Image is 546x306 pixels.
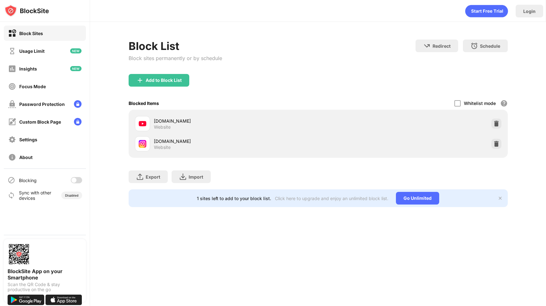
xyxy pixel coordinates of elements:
img: password-protection-off.svg [8,100,16,108]
div: Click here to upgrade and enjoy an unlimited block list. [275,196,388,201]
img: lock-menu.svg [74,100,82,108]
div: Blocked Items [129,101,159,106]
div: Focus Mode [19,84,46,89]
div: BlockSite App on your Smartphone [8,268,82,281]
div: Sync with other devices [19,190,52,201]
div: Blocking [19,178,37,183]
div: Block sites permanently or by schedule [129,55,222,61]
div: Export [146,174,160,180]
div: Website [154,144,171,150]
img: x-button.svg [498,196,503,201]
div: [DOMAIN_NAME] [154,138,318,144]
div: animation [465,5,508,17]
img: blocking-icon.svg [8,176,15,184]
div: Redirect [433,43,451,49]
div: Scan the QR Code & stay productive on the go [8,282,82,292]
img: time-usage-off.svg [8,47,16,55]
div: [DOMAIN_NAME] [154,118,318,124]
img: customize-block-page-off.svg [8,118,16,126]
img: insights-off.svg [8,65,16,73]
div: Block List [129,40,222,52]
div: Disabled [65,193,78,197]
img: download-on-the-app-store.svg [45,295,82,305]
div: Website [154,124,171,130]
img: new-icon.svg [70,48,82,53]
img: focus-off.svg [8,83,16,90]
div: Whitelist mode [464,101,496,106]
div: Usage Limit [19,48,45,54]
img: about-off.svg [8,153,16,161]
img: logo-blocksite.svg [4,4,49,17]
img: favicons [139,140,146,148]
div: 1 sites left to add to your block list. [197,196,271,201]
div: Login [523,9,536,14]
div: Schedule [480,43,500,49]
div: Block Sites [19,31,43,36]
div: Go Unlimited [396,192,439,205]
div: Import [189,174,203,180]
div: Add to Block List [146,78,182,83]
img: block-on.svg [8,29,16,37]
img: new-icon.svg [70,66,82,71]
div: About [19,155,33,160]
div: Insights [19,66,37,71]
img: lock-menu.svg [74,118,82,125]
div: Settings [19,137,37,142]
img: favicons [139,120,146,127]
div: Custom Block Page [19,119,61,125]
img: options-page-qr-code.png [8,243,30,266]
div: Password Protection [19,101,65,107]
img: sync-icon.svg [8,192,15,199]
img: settings-off.svg [8,136,16,144]
img: get-it-on-google-play.svg [8,295,44,305]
